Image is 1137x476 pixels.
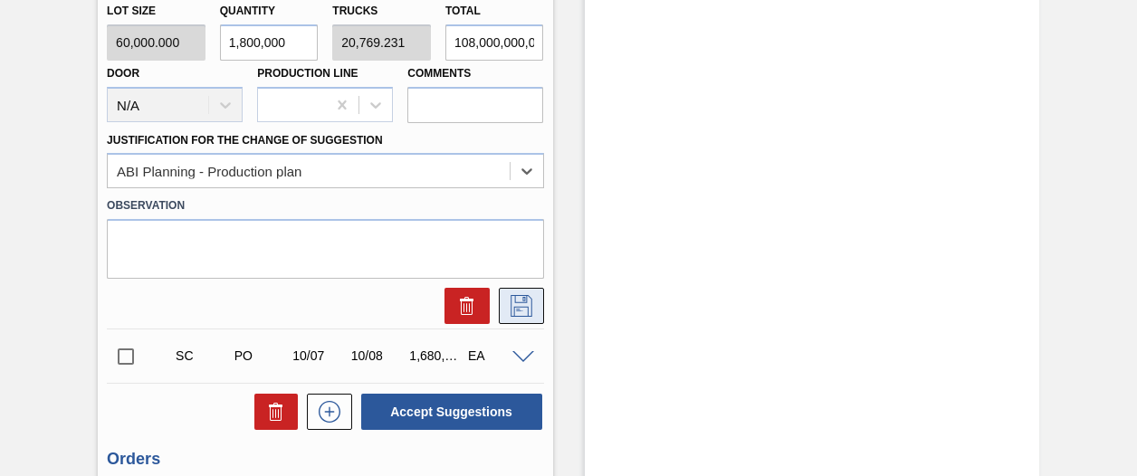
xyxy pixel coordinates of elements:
[220,5,275,17] label: Quantity
[405,348,466,363] div: 1,680,000.000
[245,394,298,430] div: Delete Suggestions
[257,67,358,80] label: Production Line
[407,61,543,87] label: Comments
[298,394,352,430] div: New suggestion
[463,348,525,363] div: EA
[171,348,233,363] div: Suggestion Created
[107,67,139,80] label: Door
[332,5,377,17] label: Trucks
[445,5,481,17] label: Total
[107,134,382,147] label: Justification for the Change of Suggestion
[107,193,543,219] label: Observation
[490,288,544,324] div: Save Suggestion
[230,348,291,363] div: Purchase order
[361,394,542,430] button: Accept Suggestions
[117,164,301,179] div: ABI Planning - Production plan
[347,348,408,363] div: 10/08/2025
[288,348,349,363] div: 10/07/2025
[435,288,490,324] div: Delete Suggestion
[352,392,544,432] div: Accept Suggestions
[107,450,543,469] h3: Orders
